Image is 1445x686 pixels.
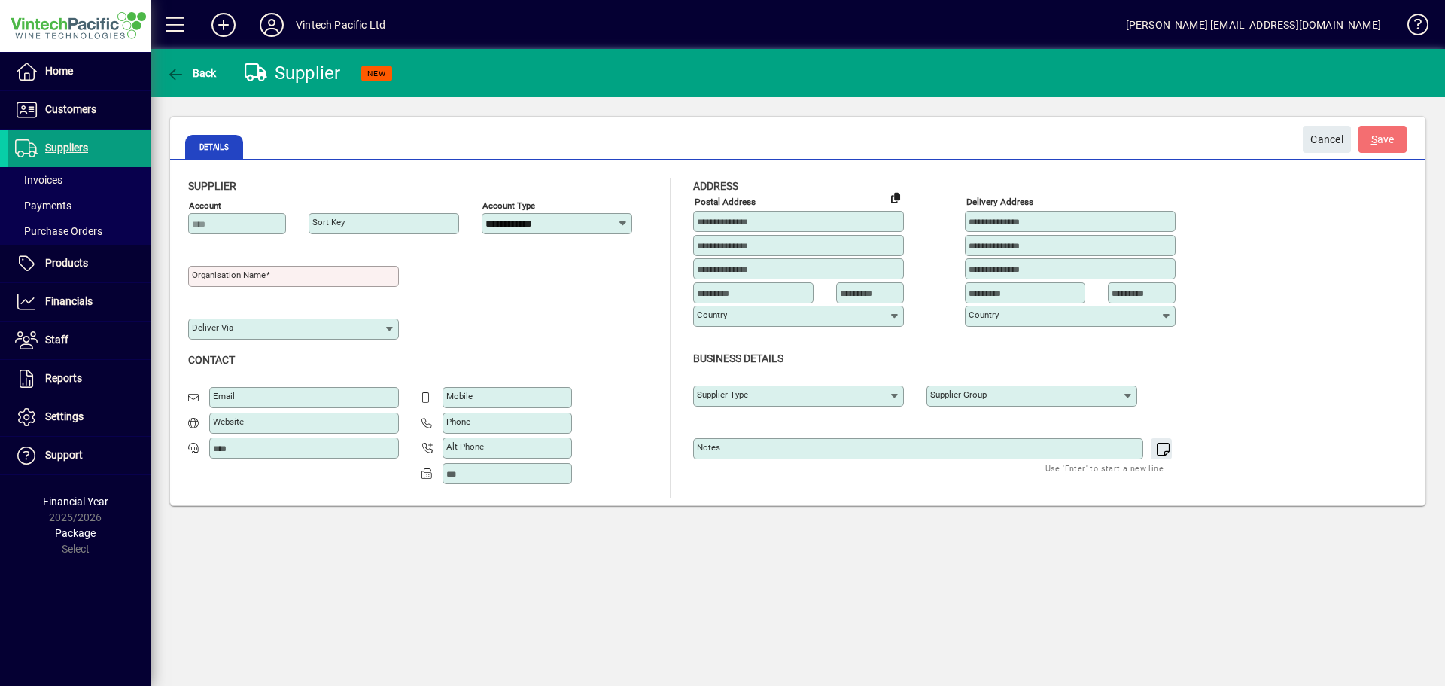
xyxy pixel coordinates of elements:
[15,200,71,212] span: Payments
[693,180,738,192] span: Address
[8,193,151,218] a: Payments
[8,437,151,474] a: Support
[697,309,727,320] mat-label: Country
[166,67,217,79] span: Back
[45,295,93,307] span: Financials
[8,322,151,359] a: Staff
[151,59,233,87] app-page-header-button: Back
[45,142,88,154] span: Suppliers
[192,270,266,280] mat-label: Organisation name
[248,11,296,38] button: Profile
[15,174,62,186] span: Invoices
[8,398,151,436] a: Settings
[245,61,341,85] div: Supplier
[15,225,102,237] span: Purchase Orders
[697,389,748,400] mat-label: Supplier type
[1310,127,1343,152] span: Cancel
[312,217,345,227] mat-label: Sort key
[1358,126,1407,153] button: Save
[8,91,151,129] a: Customers
[45,103,96,115] span: Customers
[185,135,243,159] span: Details
[1371,133,1377,145] span: S
[1396,3,1426,52] a: Knowledge Base
[930,389,987,400] mat-label: Supplier group
[1045,459,1164,477] mat-hint: Use 'Enter' to start a new line
[45,449,83,461] span: Support
[199,11,248,38] button: Add
[1126,13,1381,37] div: [PERSON_NAME] [EMAIL_ADDRESS][DOMAIN_NAME]
[45,372,82,384] span: Reports
[189,200,221,211] mat-label: Account
[296,13,385,37] div: Vintech Pacific Ltd
[446,441,484,452] mat-label: Alt Phone
[213,416,244,427] mat-label: Website
[163,59,221,87] button: Back
[188,180,236,192] span: Supplier
[213,391,235,401] mat-label: Email
[8,283,151,321] a: Financials
[1371,127,1395,152] span: ave
[446,391,473,401] mat-label: Mobile
[188,354,235,366] span: Contact
[884,185,908,209] button: Copy to Delivery address
[693,352,783,364] span: Business details
[45,257,88,269] span: Products
[45,334,68,346] span: Staff
[55,527,96,539] span: Package
[192,322,233,333] mat-label: Deliver via
[8,245,151,282] a: Products
[45,65,73,77] span: Home
[482,200,535,211] mat-label: Account Type
[697,442,720,453] mat-label: Notes
[446,416,470,427] mat-label: Phone
[969,309,999,320] mat-label: Country
[8,218,151,244] a: Purchase Orders
[367,69,386,78] span: NEW
[45,410,84,422] span: Settings
[8,167,151,193] a: Invoices
[43,495,108,508] span: Financial Year
[1303,126,1351,153] button: Cancel
[8,360,151,398] a: Reports
[8,53,151,90] a: Home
